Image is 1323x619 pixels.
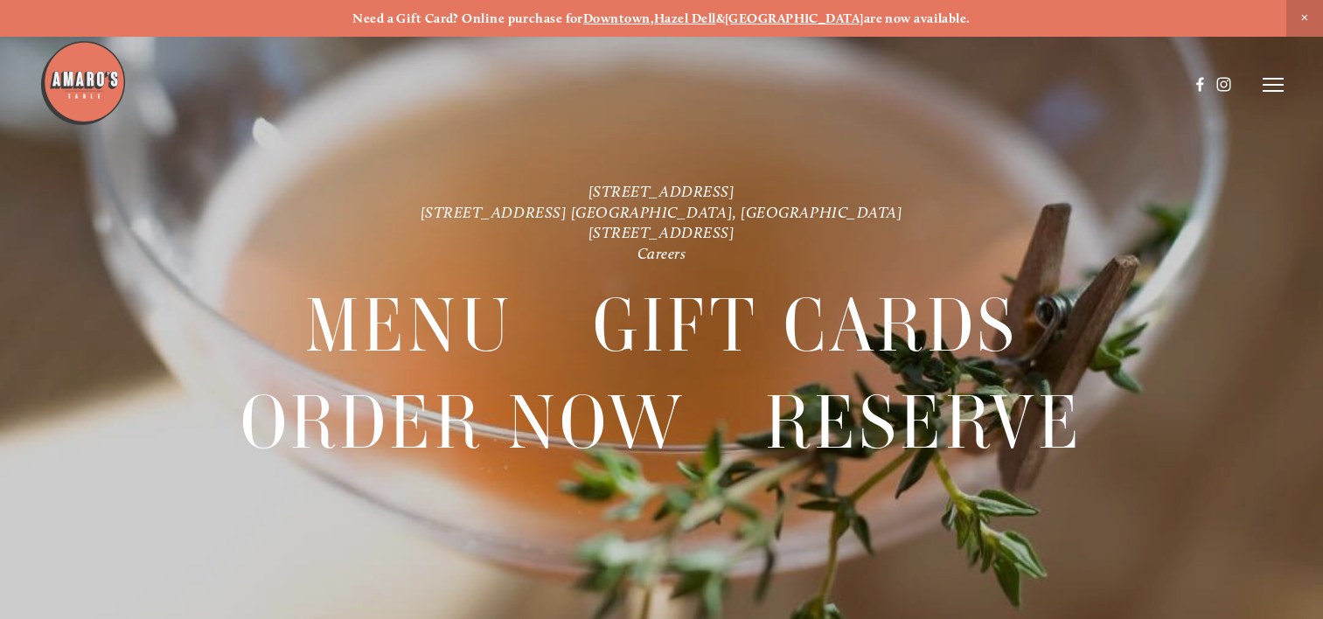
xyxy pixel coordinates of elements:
[765,375,1083,470] span: Reserve
[305,278,513,373] span: Menu
[39,39,127,127] img: Amaro's Table
[593,278,1019,373] span: Gift Cards
[305,278,513,372] a: Menu
[352,10,583,26] strong: Need a Gift Card? Online purchase for
[654,10,716,26] a: Hazel Dell
[240,375,686,470] span: Order Now
[864,10,971,26] strong: are now available.
[421,203,903,222] a: [STREET_ADDRESS] [GEOGRAPHIC_DATA], [GEOGRAPHIC_DATA]
[725,10,864,26] a: [GEOGRAPHIC_DATA]
[583,10,651,26] a: Downtown
[765,375,1083,469] a: Reserve
[651,10,654,26] strong: ,
[716,10,725,26] strong: &
[637,244,686,263] a: Careers
[593,278,1019,372] a: Gift Cards
[240,375,686,469] a: Order Now
[588,223,735,242] a: [STREET_ADDRESS]
[588,182,735,201] a: [STREET_ADDRESS]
